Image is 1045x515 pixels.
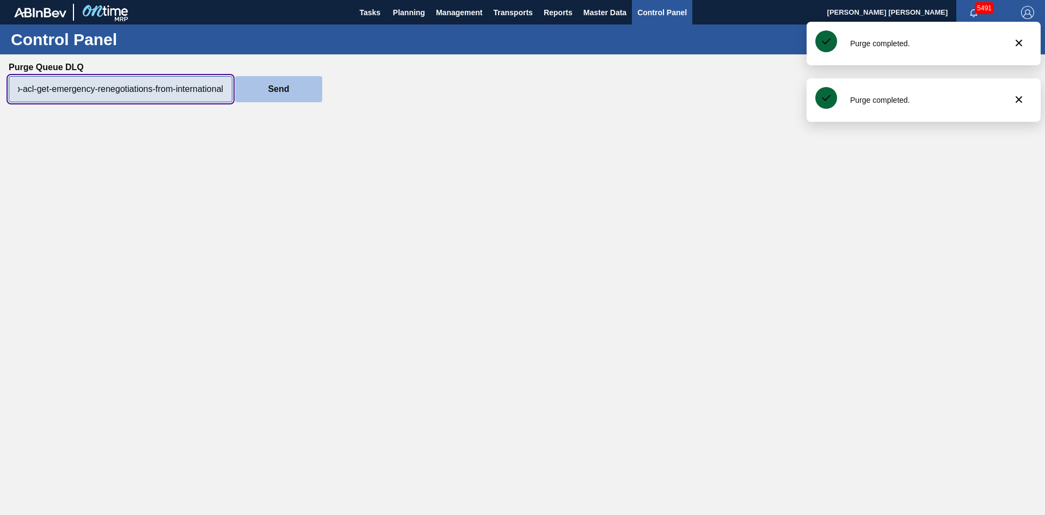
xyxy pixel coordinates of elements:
span: Management [436,6,483,19]
span: Tasks [358,6,382,19]
img: TNhmsLtSVTkK8tSr43FrP2fwEKptu5GPRR3wAAAABJRU5ErkJggg== [14,8,66,17]
span: Master Data [583,6,626,19]
span: Reports [544,6,573,19]
span: Transports [494,6,533,19]
clb-button: Send [235,76,322,102]
span: Planning [393,6,425,19]
h1: Control Panel [11,33,204,46]
span: 5491 [975,2,994,14]
button: Notifications [956,5,991,20]
img: Logout [1021,6,1034,19]
span: Control Panel [637,6,687,19]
